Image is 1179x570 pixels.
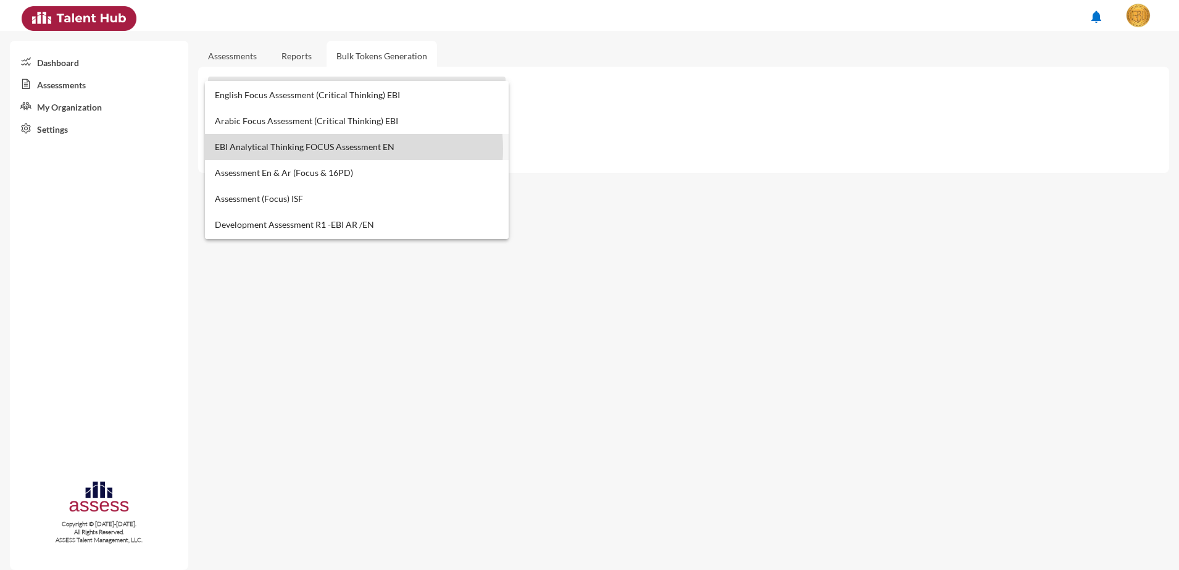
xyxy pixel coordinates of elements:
[215,82,499,108] span: English Focus Assessment (Critical Thinking) EBI
[215,186,499,212] span: Assessment (Focus) ISF
[215,160,499,186] span: Assessment En & Ar (Focus & 16PD)
[215,134,499,160] span: EBI Analytical Thinking FOCUS Assessment EN
[215,108,499,134] span: Arabic Focus Assessment (Critical Thinking) EBI
[215,238,499,264] span: ASSESS Focus Analytical En/ Ar
[215,212,499,238] span: Development Assessment R1 -EBI AR /EN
